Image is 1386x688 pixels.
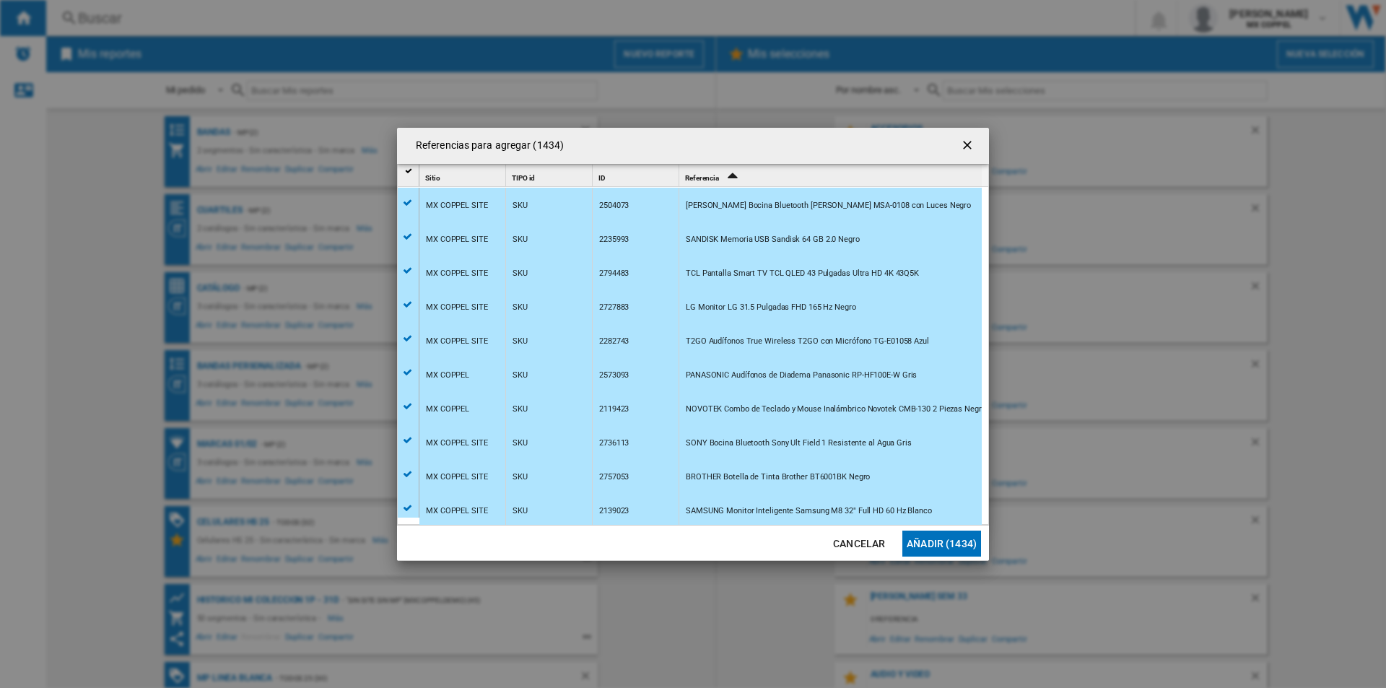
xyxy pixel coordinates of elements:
[599,427,629,460] div: 2736113
[599,257,629,290] div: 2794483
[599,495,629,528] div: 2139023
[426,427,488,460] div: MX COPPEL SITE
[426,495,488,528] div: MX COPPEL SITE
[686,189,971,222] div: [PERSON_NAME] Bocina Bluetooth [PERSON_NAME] MSA-0108 con Luces Negro
[513,495,528,528] div: SKU
[426,325,488,358] div: MX COPPEL SITE
[599,223,629,256] div: 2235993
[960,138,977,155] ng-md-icon: getI18NText('BUTTONS.CLOSE_DIALOG')
[425,174,440,182] span: Sitio
[686,393,986,426] div: NOVOTEK Combo de Teclado y Mouse Inalámbrico Novotek CMB-130 2 Piezas Negro
[599,359,629,392] div: 2573093
[599,291,629,324] div: 2727883
[426,359,469,392] div: MX COPPEL
[513,325,528,358] div: SKU
[426,393,469,426] div: MX COPPEL
[513,223,528,256] div: SKU
[426,461,488,494] div: MX COPPEL SITE
[682,165,982,187] div: Referencia Sort Ascending
[827,531,891,557] button: Cancelar
[720,174,744,182] span: Sort Ascending
[513,461,528,494] div: SKU
[685,174,719,182] span: Referencia
[513,359,528,392] div: SKU
[686,359,917,392] div: PANASONIC Audífonos de Diadema Panasonic RP-HF100E-W Gris
[686,223,860,256] div: SANDISK Memoria USB Sandisk 64 GB 2.0 Negro
[409,139,564,153] h4: Referencias para agregar (1434)
[686,461,870,494] div: BROTHER Botella de Tinta Brother BT6001BK Negro
[426,257,488,290] div: MX COPPEL SITE
[954,131,983,160] button: getI18NText('BUTTONS.CLOSE_DIALOG')
[422,165,505,187] div: Sort None
[686,291,856,324] div: LG Monitor LG 31.5 Pulgadas FHD 165 Hz Negro
[426,291,488,324] div: MX COPPEL SITE
[686,495,932,528] div: SAMSUNG Monitor Inteligente Samsung M8 32" Full HD 60 Hz Blanco
[596,165,679,187] div: ID Sort None
[513,393,528,426] div: SKU
[509,165,592,187] div: TIPO id Sort None
[902,531,981,557] button: Añadir (1434)
[422,165,505,187] div: Sitio Sort None
[599,393,629,426] div: 2119423
[682,165,982,187] div: Sort Ascending
[426,189,488,222] div: MX COPPEL SITE
[513,291,528,324] div: SKU
[596,165,679,187] div: Sort None
[513,189,528,222] div: SKU
[686,325,929,358] div: T2GO Audífonos True Wireless T2GO con Micrófono TG-E01058 Azul
[686,427,912,460] div: SONY Bocina Bluetooth Sony Ult Field 1 Resistente al Agua Gris
[426,223,488,256] div: MX COPPEL SITE
[599,189,629,222] div: 2504073
[686,257,919,290] div: TCL Pantalla Smart TV TCL QLED 43 Pulgadas Ultra HD 4K 43Q5K
[599,325,629,358] div: 2282743
[599,461,629,494] div: 2757053
[513,427,528,460] div: SKU
[509,165,592,187] div: Sort None
[598,174,606,182] span: ID
[513,257,528,290] div: SKU
[512,174,535,182] span: TIPO id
